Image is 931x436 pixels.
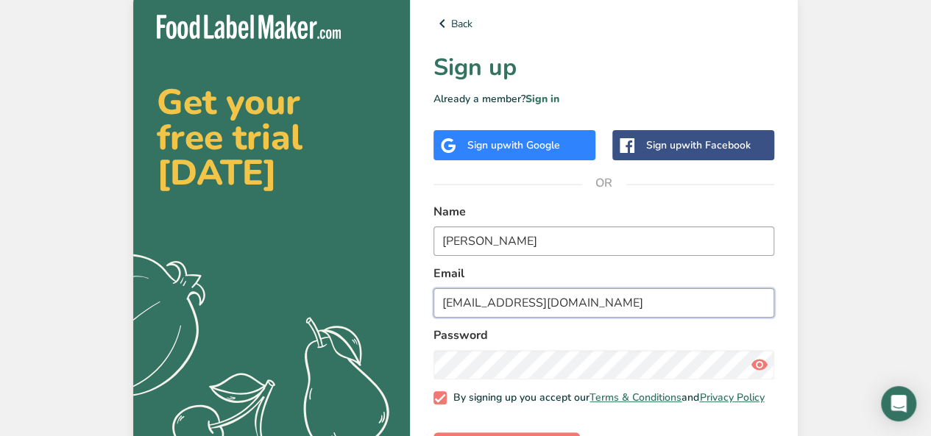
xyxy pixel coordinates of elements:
span: with Google [503,138,560,152]
input: John Doe [433,226,774,256]
label: Password [433,326,774,344]
div: Sign up [646,137,751,153]
span: By signing up you accept our and [447,391,765,404]
div: Open Intercom Messenger [881,386,916,421]
a: Sign in [525,92,559,106]
label: Name [433,203,774,221]
a: Terms & Conditions [590,390,682,404]
div: Sign up [467,137,560,153]
p: Already a member? [433,91,774,107]
h1: Sign up [433,50,774,85]
a: Back [433,15,774,32]
span: with Facebook [682,138,751,152]
a: Privacy Policy [699,390,764,404]
img: Food Label Maker [157,15,341,39]
span: OR [582,161,626,205]
h2: Get your free trial [DATE] [157,85,386,190]
label: Email [433,265,774,282]
input: email@example.com [433,288,774,318]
